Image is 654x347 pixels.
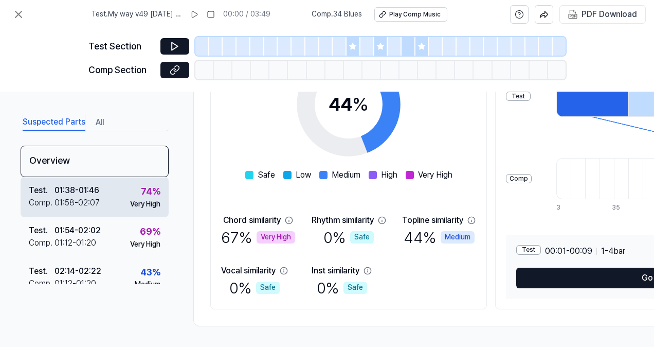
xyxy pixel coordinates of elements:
div: Overview [21,146,169,177]
div: Safe [343,282,367,294]
div: 0 % [323,227,374,248]
div: Test [506,92,531,101]
span: Safe [258,169,275,181]
div: 69 % [140,224,160,239]
span: Comp . 34 Blues [312,9,362,20]
div: Inst similarity [312,265,359,277]
span: Medium [332,169,360,181]
div: Very High [130,239,160,250]
div: 02:14 - 02:22 [55,265,101,277]
span: High [381,169,397,181]
span: Very High [418,169,452,181]
div: 67 % [221,227,295,248]
div: 44 % [404,227,475,248]
button: All [96,114,104,131]
span: 00:01 - 00:09 [545,245,592,257]
div: 01:12 - 01:20 [55,277,96,290]
button: Suspected Parts [23,114,85,131]
span: % [352,93,369,115]
div: Rhythm similarity [312,214,374,227]
div: Comp . [29,237,55,249]
div: 35 [612,203,626,212]
div: Comp . [29,277,55,290]
div: Safe [256,282,280,294]
svg: help [515,9,524,20]
div: Play Comp Music [389,10,441,19]
div: Comp Section [88,63,154,78]
div: 0 % [229,277,280,299]
img: share [539,10,549,19]
div: 01:12 - 01:20 [55,237,96,249]
div: 01:38 - 01:46 [55,184,99,197]
span: 1 - 4 bar [601,245,625,257]
div: Topline similarity [402,214,463,227]
div: Test . [29,224,55,237]
button: help [510,5,529,24]
div: Safe [350,231,374,244]
button: Play Comp Music [374,7,447,22]
span: Test . My way v49 [DATE] (Edit) (Edit) [92,9,182,20]
div: Test [516,245,541,255]
div: Very High [257,231,295,244]
div: 43 % [140,265,160,280]
div: Chord similarity [223,214,281,227]
img: PDF Download [568,10,577,19]
div: Comp . [29,197,55,209]
div: 44 [329,91,369,118]
div: Vocal similarity [221,265,276,277]
div: 00:00 / 03:49 [223,9,270,20]
div: Medium [441,231,475,244]
div: Very High [130,199,160,210]
span: Low [296,169,311,181]
div: PDF Download [582,8,637,21]
div: 3 [556,203,571,212]
div: 01:58 - 02:07 [55,197,100,209]
div: 0 % [317,277,367,299]
div: Comp [506,174,532,184]
div: Test . [29,265,55,277]
div: Test Section [88,39,154,54]
button: PDF Download [566,6,639,23]
div: 74 % [141,184,160,199]
div: Test . [29,184,55,197]
div: 01:54 - 02:02 [55,224,101,237]
div: Medium [135,280,160,290]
